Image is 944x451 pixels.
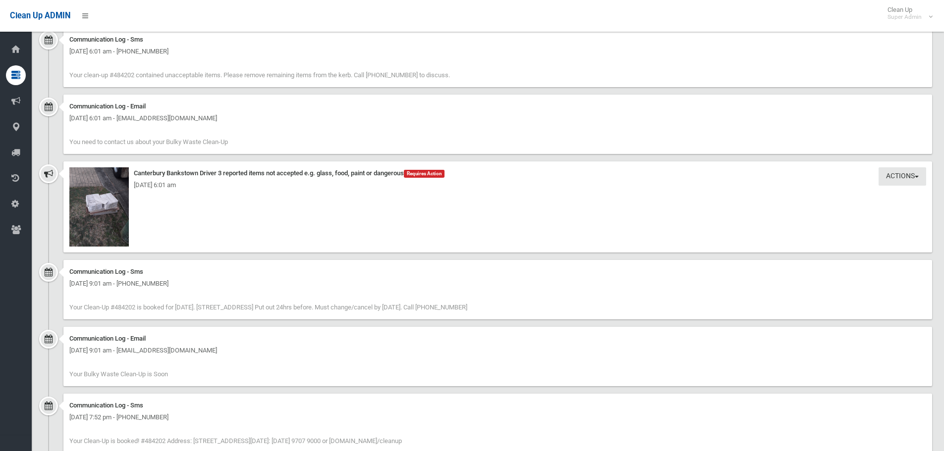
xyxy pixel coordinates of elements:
[69,266,926,278] div: Communication Log - Sms
[69,333,926,345] div: Communication Log - Email
[69,278,926,290] div: [DATE] 9:01 am - [PHONE_NUMBER]
[69,303,467,311] span: Your Clean-Up #484202 is booked for [DATE]. [STREET_ADDRESS] Put out 24hrs before. Must change/ca...
[404,170,444,178] span: Requires Action
[69,71,450,79] span: Your clean-up #484202 contained unacceptable items. Please remove remaining items from the kerb. ...
[69,138,228,146] span: You need to contact us about your Bulky Waste Clean-Up
[879,167,926,186] button: Actions
[883,6,932,21] span: Clean Up
[69,179,926,191] div: [DATE] 6:01 am
[69,34,926,46] div: Communication Log - Sms
[10,11,70,20] span: Clean Up ADMIN
[69,370,168,378] span: Your Bulky Waste Clean-Up is Soon
[69,100,926,112] div: Communication Log - Email
[69,46,926,57] div: [DATE] 6:01 am - [PHONE_NUMBER]
[69,167,129,247] img: 2025-10-0206.00.504312245892947164975.jpg
[69,400,926,411] div: Communication Log - Sms
[69,345,926,356] div: [DATE] 9:01 am - [EMAIL_ADDRESS][DOMAIN_NAME]
[69,437,402,445] span: Your Clean-Up is booked! #484202 Address: [STREET_ADDRESS][DATE]: [DATE] 9707 9000 or [DOMAIN_NAM...
[69,167,926,179] div: Canterbury Bankstown Driver 3 reported items not accepted e.g. glass, food, paint or dangerous
[69,411,926,423] div: [DATE] 7:52 pm - [PHONE_NUMBER]
[888,13,922,21] small: Super Admin
[69,112,926,124] div: [DATE] 6:01 am - [EMAIL_ADDRESS][DOMAIN_NAME]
